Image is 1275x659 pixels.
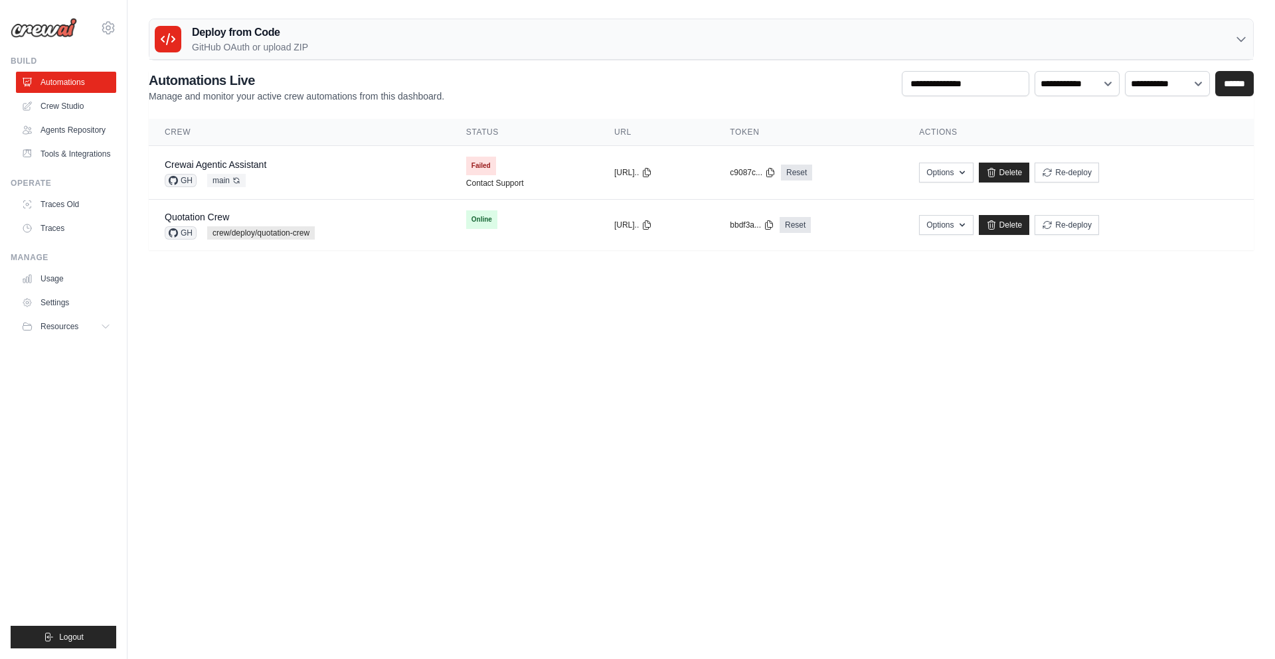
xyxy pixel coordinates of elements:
a: Contact Support [466,178,524,188]
th: Actions [903,119,1254,146]
th: Crew [149,119,450,146]
button: Re-deploy [1035,215,1099,235]
a: Quotation Crew [165,212,229,222]
th: Status [450,119,598,146]
div: Build [11,56,116,66]
button: c9087c... [730,167,776,178]
span: crew/deploy/quotation-crew [207,226,315,240]
p: Manage and monitor your active crew automations from this dashboard. [149,90,444,103]
th: URL [598,119,714,146]
p: GitHub OAuth or upload ZIP [192,40,308,54]
span: main [207,174,246,187]
a: Delete [979,215,1030,235]
th: Token [714,119,903,146]
a: Settings [16,292,116,313]
span: Online [466,210,497,229]
button: Logout [11,626,116,648]
span: GH [165,174,197,187]
a: Reset [781,165,812,181]
button: Resources [16,316,116,337]
h3: Deploy from Code [192,25,308,40]
div: Manage [11,252,116,263]
a: Traces Old [16,194,116,215]
div: Operate [11,178,116,188]
a: Tools & Integrations [16,143,116,165]
span: Failed [466,157,496,175]
h2: Automations Live [149,71,444,90]
img: Logo [11,18,77,38]
a: Usage [16,268,116,289]
button: Re-deploy [1035,163,1099,183]
a: Agents Repository [16,119,116,141]
span: GH [165,226,197,240]
button: bbdf3a... [730,220,774,230]
a: Crewai Agentic Assistant [165,159,266,170]
a: Automations [16,72,116,93]
a: Traces [16,218,116,239]
button: Options [919,215,973,235]
a: Delete [979,163,1030,183]
a: Crew Studio [16,96,116,117]
span: Resources [41,321,78,332]
span: Logout [59,632,84,642]
a: Reset [780,217,811,233]
button: Options [919,163,973,183]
